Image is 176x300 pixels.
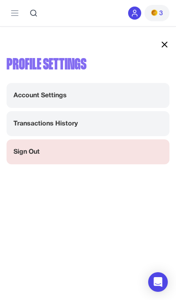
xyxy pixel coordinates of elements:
a: Sign Out [7,139,169,164]
span: 3 [159,9,163,18]
button: PMs3 [144,5,169,21]
a: Account Settings [7,83,169,108]
img: PMs [151,9,158,16]
div: Open Intercom Messenger [148,272,168,292]
div: Profile Settings [7,52,169,76]
a: Transactions History [7,111,169,136]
